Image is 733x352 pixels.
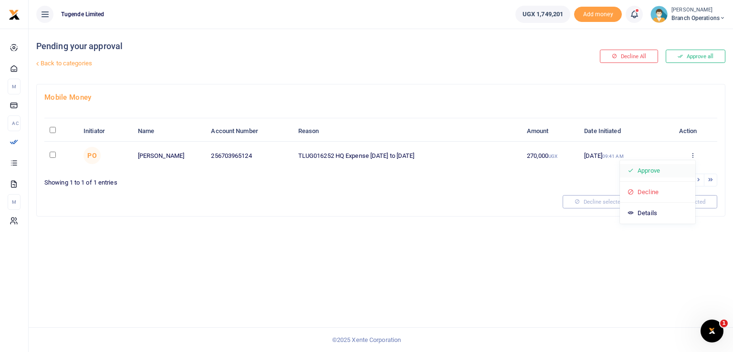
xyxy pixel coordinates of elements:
span: Peace Otema [84,147,101,164]
small: [PERSON_NAME] [671,6,725,14]
span: Branch Operations [671,14,725,22]
a: UGX 1,749,201 [515,6,570,23]
a: Back to categories [34,55,493,72]
span: 1 [720,320,728,327]
th: Date Initiated: activate to sort column ascending [579,121,668,142]
iframe: Intercom live chat [701,320,723,342]
span: UGX 1,749,201 [523,10,563,19]
a: Approve [620,164,695,177]
td: TLUG016252 HQ Expense [DATE] to [DATE] [293,142,522,169]
h4: Pending your approval [36,41,493,52]
span: Tugende Limited [57,10,108,19]
small: UGX [548,154,557,159]
td: [DATE] [579,142,668,169]
a: logo-small logo-large logo-large [9,10,20,18]
button: Decline All [600,50,658,63]
img: profile-user [650,6,668,23]
li: Ac [8,115,21,131]
small: 09:41 AM [602,154,624,159]
span: Add money [574,7,622,22]
h4: Mobile Money [44,92,717,103]
th: Action: activate to sort column ascending [668,121,717,142]
div: Showing 1 to 1 of 1 entries [44,173,377,187]
img: logo-small [9,9,20,21]
li: Toup your wallet [574,7,622,22]
li: Wallet ballance [512,6,574,23]
a: Decline [620,186,695,199]
th: Reason: activate to sort column ascending [293,121,522,142]
th: Amount: activate to sort column ascending [521,121,579,142]
td: [PERSON_NAME] [133,142,206,169]
th: Initiator: activate to sort column ascending [78,121,133,142]
a: Details [620,207,695,220]
th: Account Number: activate to sort column ascending [206,121,293,142]
button: Approve all [666,50,725,63]
a: Add money [574,10,622,17]
td: 270,000 [521,142,579,169]
a: profile-user [PERSON_NAME] Branch Operations [650,6,725,23]
li: M [8,79,21,94]
th: Name: activate to sort column ascending [133,121,206,142]
th: : activate to sort column descending [44,121,78,142]
li: M [8,194,21,210]
td: 256703965124 [206,142,293,169]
